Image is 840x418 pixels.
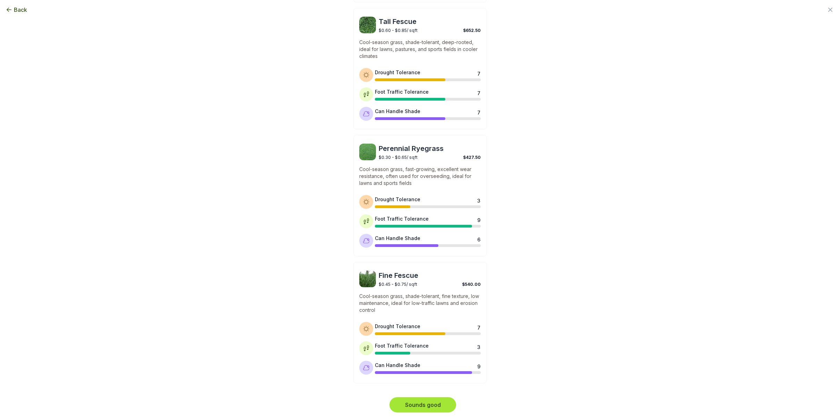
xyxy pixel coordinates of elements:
button: Sounds good [389,397,456,412]
div: Can Handle Shade [375,361,420,369]
div: Drought Tolerance [375,323,420,330]
div: 6 [477,236,480,241]
div: Can Handle Shade [375,108,420,115]
img: Drought tolerance icon [363,325,370,332]
img: Shade tolerance icon [363,364,370,371]
img: Shade tolerance icon [363,237,370,244]
img: Foot traffic tolerance icon [363,345,370,352]
span: $0.60 - $0.85 / sqft [379,28,418,33]
span: Perennial Ryegrass [379,144,481,153]
span: $652.50 [463,28,481,33]
div: 7 [477,70,480,76]
img: Perennial Ryegrass sod image [359,144,376,160]
button: Back [6,6,27,14]
img: Foot traffic tolerance icon [363,91,370,98]
span: Fine Fescue [379,271,481,280]
div: 9 [477,216,480,222]
span: $0.45 - $0.75 / sqft [379,282,417,287]
div: Foot Traffic Tolerance [375,342,429,349]
div: Foot Traffic Tolerance [375,88,429,95]
img: Drought tolerance icon [363,71,370,78]
span: $0.30 - $0.65 / sqft [379,155,418,160]
img: Shade tolerance icon [363,110,370,117]
img: Fine Fescue sod image [359,271,376,287]
div: 7 [477,324,480,330]
div: 3 [477,197,480,203]
div: Foot Traffic Tolerance [375,215,429,222]
p: Cool-season grass, shade-tolerant, deep-rooted, ideal for lawns, pastures, and sports fields in c... [359,39,481,60]
img: Drought tolerance icon [363,198,370,205]
div: 7 [477,109,480,114]
span: $427.50 [463,155,481,160]
span: Tall Fescue [379,17,481,26]
div: 7 [477,89,480,95]
img: Foot traffic tolerance icon [363,218,370,225]
p: Cool-season grass, fast-growing, excellent wear resistance, often used for overseeding, ideal for... [359,166,481,187]
div: 9 [477,363,480,368]
div: Can Handle Shade [375,234,420,242]
img: Tall Fescue sod image [359,17,376,33]
div: Drought Tolerance [375,196,420,203]
span: $540.00 [462,282,481,287]
p: Cool-season grass, shade-tolerant, fine texture, low maintenance, ideal for low-traffic lawns and... [359,293,481,314]
span: Back [14,6,27,14]
div: Drought Tolerance [375,69,420,76]
div: 3 [477,343,480,349]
